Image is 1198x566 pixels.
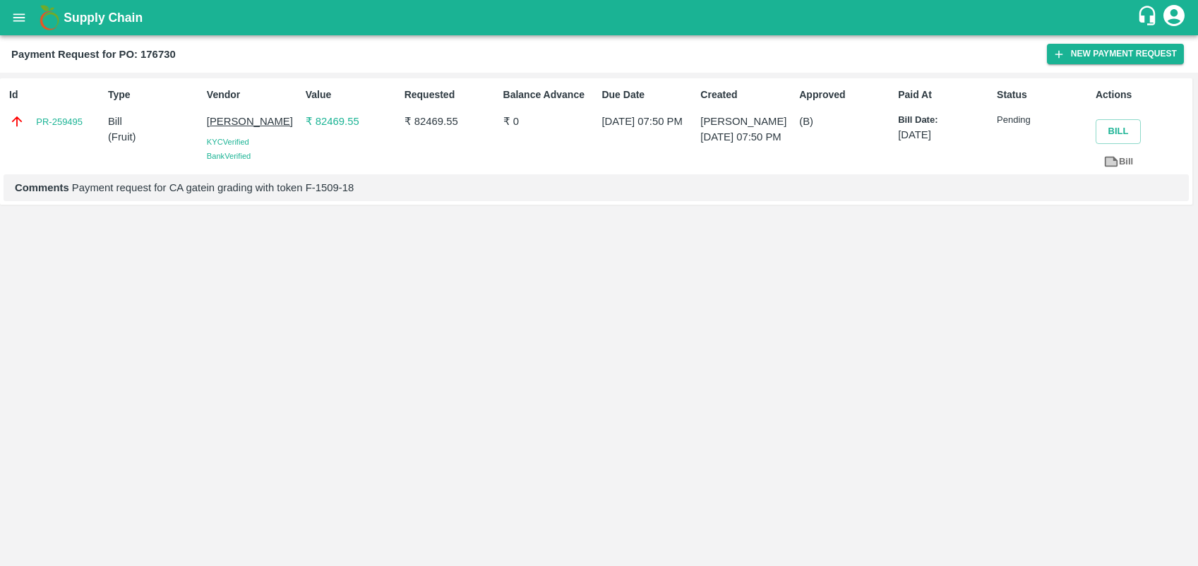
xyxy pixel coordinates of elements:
[306,88,399,102] p: Value
[1096,119,1141,144] button: Bill
[1096,88,1189,102] p: Actions
[64,11,143,25] b: Supply Chain
[108,129,201,145] p: ( Fruit )
[108,114,201,129] p: Bill
[207,152,251,160] span: Bank Verified
[1161,3,1187,32] div: account of current user
[306,114,399,129] p: ₹ 82469.55
[207,138,249,146] span: KYC Verified
[1047,44,1184,64] button: New Payment Request
[64,8,1137,28] a: Supply Chain
[3,1,35,34] button: open drawer
[700,129,793,145] p: [DATE] 07:50 PM
[35,4,64,32] img: logo
[799,88,892,102] p: Approved
[700,114,793,129] p: [PERSON_NAME]
[1137,5,1161,30] div: customer-support
[207,114,300,129] p: [PERSON_NAME]
[503,114,597,129] p: ₹ 0
[700,88,793,102] p: Created
[601,114,695,129] p: [DATE] 07:50 PM
[9,88,102,102] p: Id
[405,114,498,129] p: ₹ 82469.55
[503,88,597,102] p: Balance Advance
[11,49,176,60] b: Payment Request for PO: 176730
[898,88,991,102] p: Paid At
[997,88,1090,102] p: Status
[108,88,201,102] p: Type
[36,115,83,129] a: PR-259495
[207,88,300,102] p: Vendor
[1096,150,1141,174] a: Bill
[15,182,69,193] b: Comments
[601,88,695,102] p: Due Date
[898,127,991,143] p: [DATE]
[15,180,1178,195] p: Payment request for CA gatein grading with token F-1509-18
[405,88,498,102] p: Requested
[799,114,892,129] p: (B)
[898,114,991,127] p: Bill Date:
[997,114,1090,127] p: Pending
